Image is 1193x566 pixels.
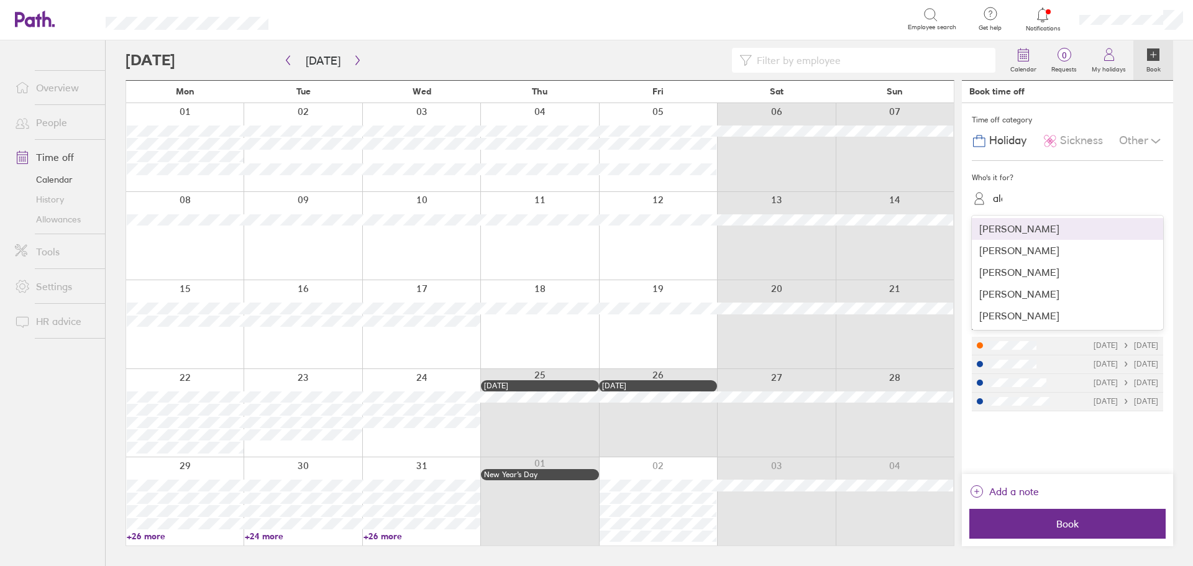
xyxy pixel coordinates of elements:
[969,482,1039,501] button: Add a note
[1094,378,1158,387] div: [DATE] [DATE]
[969,86,1025,96] div: Book time off
[1139,62,1168,73] label: Book
[1003,40,1044,80] a: Calendar
[972,262,1163,283] div: [PERSON_NAME]
[1044,40,1084,80] a: 0Requests
[752,48,988,72] input: Filter by employee
[1094,360,1158,368] div: [DATE] [DATE]
[972,323,998,332] span: Also off
[5,110,105,135] a: People
[484,381,596,390] div: [DATE]
[970,24,1010,32] span: Get help
[972,240,1163,262] div: [PERSON_NAME]
[602,381,714,390] div: [DATE]
[5,209,105,229] a: Allowances
[1044,50,1084,60] span: 0
[1003,62,1044,73] label: Calendar
[1023,6,1063,32] a: Notifications
[1084,62,1133,73] label: My holidays
[5,170,105,189] a: Calendar
[1060,134,1103,147] span: Sickness
[1159,323,1163,332] span: 4
[1119,129,1163,153] div: Other
[413,86,431,96] span: Wed
[652,86,664,96] span: Fri
[296,86,311,96] span: Tue
[1044,62,1084,73] label: Requests
[1084,40,1133,80] a: My holidays
[972,283,1163,305] div: [PERSON_NAME]
[972,168,1163,187] div: Who's it for?
[302,13,334,24] div: Search
[5,239,105,264] a: Tools
[908,24,956,31] span: Employee search
[176,86,194,96] span: Mon
[969,509,1166,539] button: Book
[989,482,1039,501] span: Add a note
[5,189,105,209] a: History
[770,86,784,96] span: Sat
[972,111,1163,129] div: Time off category
[484,470,596,479] div: New Year’s Day
[5,274,105,299] a: Settings
[5,75,105,100] a: Overview
[887,86,903,96] span: Sun
[5,145,105,170] a: Time off
[5,309,105,334] a: HR advice
[1094,341,1158,350] div: [DATE] [DATE]
[1094,397,1158,406] div: [DATE] [DATE]
[972,305,1163,327] div: [PERSON_NAME]
[972,218,1163,240] div: [PERSON_NAME]
[978,518,1157,529] span: Book
[1023,25,1063,32] span: Notifications
[989,134,1026,147] span: Holiday
[363,531,480,542] a: +26 more
[1133,40,1173,80] a: Book
[245,531,362,542] a: +24 more
[127,531,244,542] a: +26 more
[296,50,350,71] button: [DATE]
[532,86,547,96] span: Thu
